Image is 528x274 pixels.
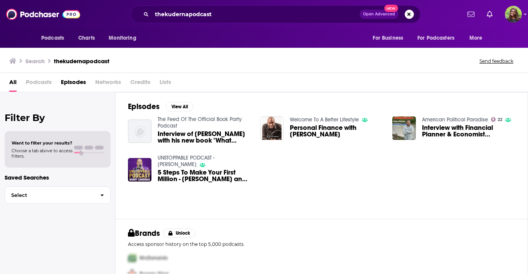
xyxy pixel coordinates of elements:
span: Credits [130,76,150,92]
a: 22 [491,117,503,122]
img: User Profile [505,6,522,23]
button: Show profile menu [505,6,522,23]
span: Want to filter your results? [12,140,72,146]
span: Interview of [PERSON_NAME] with his new book "What Should I Do With My Money?" [158,131,251,144]
h3: thekudernapodcast [54,57,109,65]
a: 5 Steps To Make Your First Million - Bryan Kuderna and Harry Sardinas [158,169,251,182]
button: View All [166,102,193,111]
h3: Search [25,57,45,65]
button: open menu [103,31,146,45]
input: Search podcasts, credits, & more... [152,8,360,20]
a: Show notifications dropdown [464,8,478,21]
img: First Pro Logo [125,250,140,266]
img: Interview of Bryan Kuderna with his new book "What Should I Do With My Money?" [128,119,151,143]
a: EpisodesView All [128,102,193,111]
h2: Filter By [5,112,111,123]
span: Select [5,193,94,198]
a: Charts [73,31,99,45]
span: Podcasts [26,76,52,92]
button: Open AdvancedNew [360,10,399,19]
span: For Podcasters [417,33,454,44]
span: New [384,5,398,12]
span: Open Advanced [363,12,395,16]
span: Logged in as reagan34226 [505,6,522,23]
img: Podchaser - Follow, Share and Rate Podcasts [6,7,80,22]
img: 5 Steps To Make Your First Million - Bryan Kuderna and Harry Sardinas [128,158,151,182]
a: UNSTOPPABLE PODCAST - Harry Sardinas [158,155,215,168]
button: Select [5,187,111,204]
a: Welcome To A Better Lifestyle [290,116,359,123]
button: open menu [36,31,74,45]
a: Interview of Bryan Kuderna with his new book "What Should I Do With My Money?" [158,131,251,144]
span: McDonalds [140,255,168,261]
button: Unlock [163,229,196,238]
span: Charts [78,33,95,44]
div: Search podcasts, credits, & more... [131,5,420,23]
p: Saved Searches [5,174,111,181]
button: open menu [464,31,492,45]
button: open menu [412,31,466,45]
a: All [9,76,17,92]
img: Interview with Financial Planner & Economist Bryan Kuderna [392,116,416,140]
span: Personal Finance with [PERSON_NAME] [290,124,383,138]
span: Interview with Financial Planner & Economist [PERSON_NAME] [422,124,515,138]
h2: Brands [128,229,160,238]
img: Personal Finance with Bryan Kuderna [260,116,284,140]
span: 5 Steps To Make Your First Million - [PERSON_NAME] and [PERSON_NAME] [158,169,251,182]
span: Podcasts [41,33,64,44]
span: Networks [95,76,121,92]
button: Send feedback [477,58,516,64]
span: Monitoring [109,33,136,44]
span: More [469,33,483,44]
a: Show notifications dropdown [484,8,496,21]
span: Lists [160,76,171,92]
a: Interview with Financial Planner & Economist Bryan Kuderna [422,124,515,138]
a: Episodes [61,76,86,92]
span: For Business [373,33,403,44]
a: Personal Finance with Bryan Kuderna [290,124,383,138]
h2: Episodes [128,102,160,111]
span: Choose a tab above to access filters. [12,148,72,159]
a: The Feed Of The Official Book Party Podcast [158,116,242,129]
span: 22 [498,118,502,121]
a: American Political Paradise [422,116,488,123]
p: Access sponsor history on the top 5,000 podcasts. [128,241,515,247]
button: open menu [367,31,413,45]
